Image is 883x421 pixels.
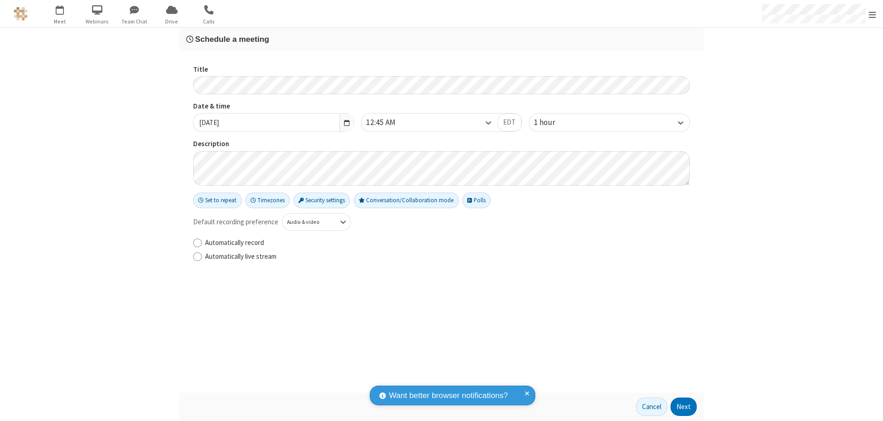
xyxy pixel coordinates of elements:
[193,64,690,75] label: Title
[205,238,690,248] label: Automatically record
[671,398,697,416] button: Next
[354,193,459,208] button: Conversation/Collaboration mode
[293,193,350,208] button: Security settings
[205,251,690,262] label: Automatically live stream
[117,17,152,26] span: Team Chat
[287,218,331,226] div: Audio & video
[497,114,522,132] button: EDT
[193,217,278,228] span: Default recording preference
[366,117,411,129] div: 12:45 AM
[155,17,189,26] span: Drive
[534,117,571,129] div: 1 hour
[462,193,491,208] button: Polls
[193,101,354,112] label: Date & time
[245,193,290,208] button: Timezones
[195,34,269,44] span: Schedule a meeting
[192,17,226,26] span: Calls
[389,390,508,402] span: Want better browser notifications?
[80,17,115,26] span: Webinars
[193,193,242,208] button: Set to repeat
[43,17,77,26] span: Meet
[193,139,690,149] label: Description
[14,7,28,21] img: QA Selenium DO NOT DELETE OR CHANGE
[636,398,667,416] button: Cancel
